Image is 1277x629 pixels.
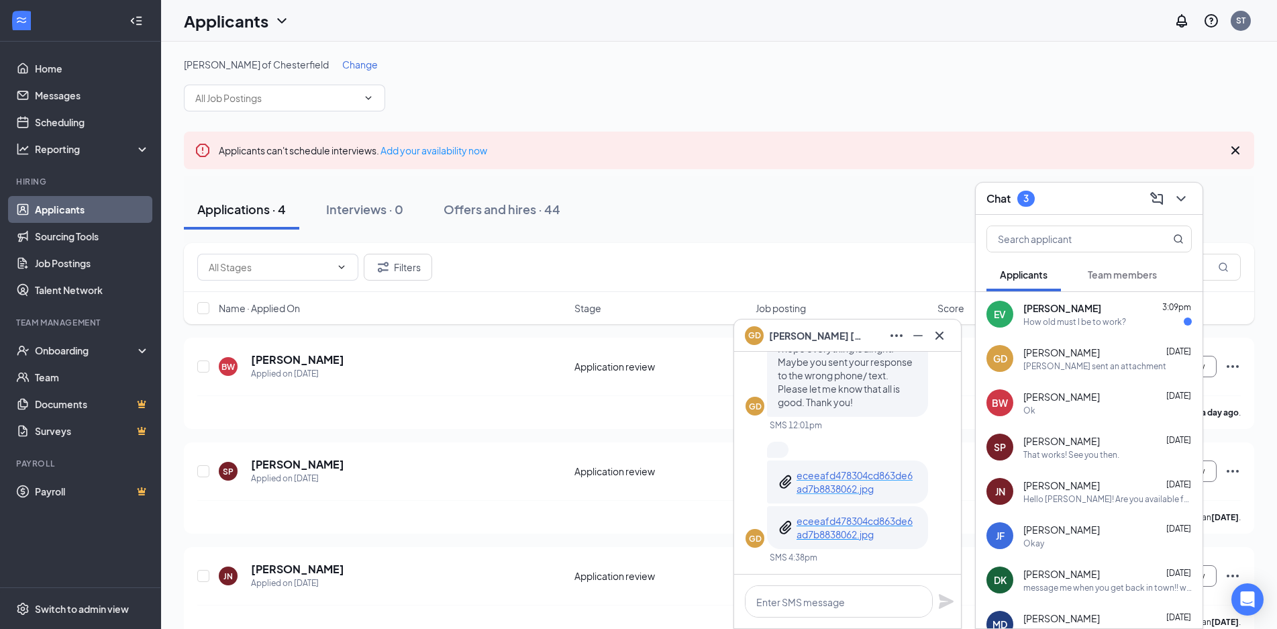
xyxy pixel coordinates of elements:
div: GD [993,352,1007,365]
svg: Ellipses [1225,358,1241,375]
span: [PERSON_NAME] [1023,479,1100,492]
svg: Paperclip [778,474,794,490]
span: Name · Applied On [219,301,300,315]
a: Home [35,55,150,82]
div: SP [223,466,234,477]
div: Applied on [DATE] [251,577,344,590]
div: 3 [1023,193,1029,204]
a: Scheduling [35,109,150,136]
div: Open Intercom Messenger [1231,583,1264,616]
span: [PERSON_NAME] [1023,434,1100,448]
svg: Ellipses [1225,568,1241,584]
b: a day ago [1201,407,1239,418]
svg: ChevronDown [363,93,374,103]
svg: ChevronDown [336,262,347,273]
div: Hello [PERSON_NAME]! Are you available for an interview this week? [1023,493,1192,505]
span: [PERSON_NAME] [PERSON_NAME] [769,328,863,343]
input: All Stages [209,260,331,275]
span: I hope everything is alright. Maybe you sent your response to the wrong phone/ text. Please let m... [778,342,913,408]
div: SMS 4:38pm [770,552,817,563]
div: Applied on [DATE] [251,367,344,381]
b: [DATE] [1211,512,1239,522]
svg: ChevronDown [1173,191,1189,207]
h3: Chat [986,191,1011,206]
svg: WorkstreamLogo [15,13,28,27]
a: Talent Network [35,277,150,303]
div: message me when you get back in town!! we can set something up then! [1023,582,1192,593]
a: eceeafd478304cd863de6ad7b8838062.jpg [797,514,917,541]
button: Filter Filters [364,254,432,281]
div: Application review [574,360,748,373]
span: [PERSON_NAME] [1023,567,1100,581]
div: Team Management [16,317,147,328]
span: [DATE] [1166,346,1191,356]
a: Messages [35,82,150,109]
div: JN [223,571,233,582]
h5: [PERSON_NAME] [251,352,344,367]
div: Payroll [16,458,147,469]
span: [PERSON_NAME] [1023,523,1100,536]
span: Change [342,58,378,70]
a: Sourcing Tools [35,223,150,250]
div: That works! See you then. [1023,449,1119,461]
h1: Applicants [184,9,268,32]
div: Ok [1023,405,1035,416]
div: Applied on [DATE] [251,472,344,485]
div: Reporting [35,142,150,156]
svg: Cross [931,328,948,344]
span: [DATE] [1166,568,1191,578]
span: [PERSON_NAME] [1023,301,1101,315]
span: [DATE] [1166,391,1191,401]
svg: Paperclip [778,520,794,536]
div: JF [996,529,1005,542]
span: [PERSON_NAME] [1023,390,1100,403]
svg: ChevronDown [274,13,290,29]
div: [PERSON_NAME] sent an attachment [1023,360,1166,372]
div: Applications · 4 [197,201,286,217]
div: Switch to admin view [35,602,129,616]
svg: Error [195,142,211,158]
svg: Collapse [130,14,143,28]
h5: [PERSON_NAME] [251,562,344,577]
a: Applicants [35,196,150,223]
svg: Notifications [1174,13,1190,29]
div: Onboarding [35,344,138,357]
svg: Minimize [910,328,926,344]
div: JN [995,485,1005,498]
span: Stage [574,301,601,315]
span: Team members [1088,269,1157,281]
input: Search applicant [987,226,1146,252]
svg: Ellipses [888,328,905,344]
div: GD [749,533,762,544]
div: Hiring [16,176,147,187]
div: DK [994,573,1007,587]
span: Score [937,301,964,315]
div: BW [221,361,235,373]
a: SurveysCrown [35,418,150,444]
a: Team [35,364,150,391]
svg: Analysis [16,142,30,156]
svg: MagnifyingGlass [1173,234,1184,244]
b: [DATE] [1211,617,1239,627]
span: [PERSON_NAME] [1023,612,1100,625]
button: Plane [938,593,954,610]
span: [PERSON_NAME] [1023,346,1100,359]
div: Application review [574,569,748,583]
button: ChevronDown [1170,188,1192,209]
div: Offers and hires · 44 [444,201,560,217]
span: 3:09pm [1162,302,1191,312]
a: eceeafd478304cd863de6ad7b8838062.jpg [797,469,917,495]
div: EV [994,307,1006,321]
div: Interviews · 0 [326,201,403,217]
span: [DATE] [1166,524,1191,534]
svg: Cross [1227,142,1243,158]
div: ST [1236,15,1245,26]
a: Add your availability now [380,144,487,156]
div: GD [749,401,762,412]
span: Applicants [1000,269,1048,281]
button: ComposeMessage [1146,188,1168,209]
svg: QuestionInfo [1203,13,1219,29]
div: BW [992,396,1008,409]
